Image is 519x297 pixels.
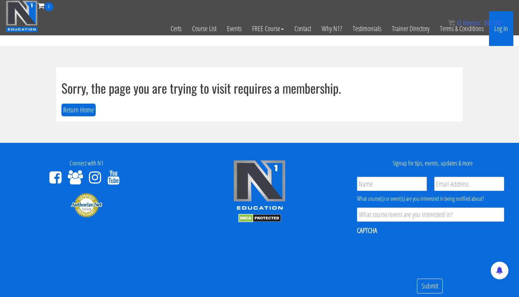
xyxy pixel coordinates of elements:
a: Trainer Directory [387,11,435,46]
h1: Sorry, the page you are trying to visit requires a membership. [61,81,458,95]
a: Why N1? [316,11,347,46]
a: 0 [38,1,53,10]
a: 0 items: $0.00 [448,19,501,27]
a: Events [222,11,247,46]
iframe: reCAPTCHA [357,240,464,267]
button: Return Home [61,104,96,117]
img: n1-edu-logo [233,160,286,212]
input: What course/event are you interested in? [357,208,504,222]
span: $ [484,19,488,27]
input: Name [357,177,427,191]
a: Log In [489,11,513,46]
a: FREE Course [247,11,289,46]
span: items: [463,19,482,27]
input: Submit [417,279,443,294]
h4: Signup for tips, events, updates & more [351,160,514,167]
a: Course List [187,11,222,46]
div: What course(s) or event(s) are you interested in being notified about? [357,194,504,203]
h4: Connect with N1 [5,160,168,167]
span: 0 [457,19,461,27]
input: Email Address [434,177,504,191]
a: Certs [165,11,187,46]
label: CAPTCHA [357,226,377,235]
a: Testimonials [347,11,387,46]
span: 0 [44,2,53,11]
img: icon11.png [448,19,455,27]
a: Contact [289,11,316,46]
img: DMCA.com Protection Status [238,214,281,222]
img: Authorize.Net Merchant - Click to Verify [71,192,102,218]
img: n1-education [6,0,38,32]
bdi: 0.00 [484,19,501,27]
a: Terms & Conditions [435,11,489,46]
